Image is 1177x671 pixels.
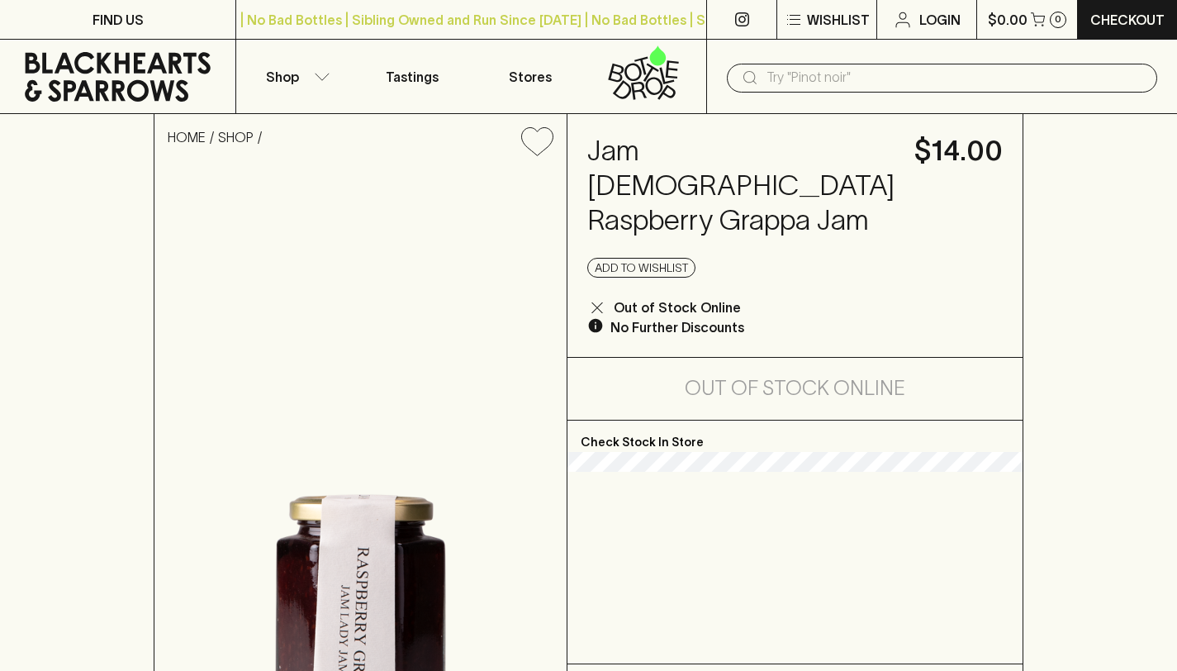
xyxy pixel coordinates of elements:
button: Add to wishlist [587,258,695,278]
p: Checkout [1090,10,1165,30]
p: Shop [266,67,299,87]
button: Add to wishlist [515,121,560,163]
a: SHOP [218,130,254,145]
p: Check Stock In Store [567,421,1023,452]
p: Stores [509,67,552,87]
p: Wishlist [807,10,870,30]
button: Shop [236,40,354,113]
p: 0 [1055,15,1061,24]
a: HOME [168,130,206,145]
p: Tastings [386,67,439,87]
p: Login [919,10,961,30]
p: FIND US [93,10,144,30]
a: Stores [472,40,589,113]
p: Out of Stock Online [614,297,741,317]
h4: $14.00 [914,134,1003,169]
a: Tastings [354,40,471,113]
p: No Further Discounts [610,317,744,337]
p: $0.00 [988,10,1028,30]
input: Try "Pinot noir" [766,64,1144,91]
h4: Jam [DEMOGRAPHIC_DATA] Raspberry Grappa Jam [587,134,895,238]
h5: Out of Stock Online [685,375,905,402]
